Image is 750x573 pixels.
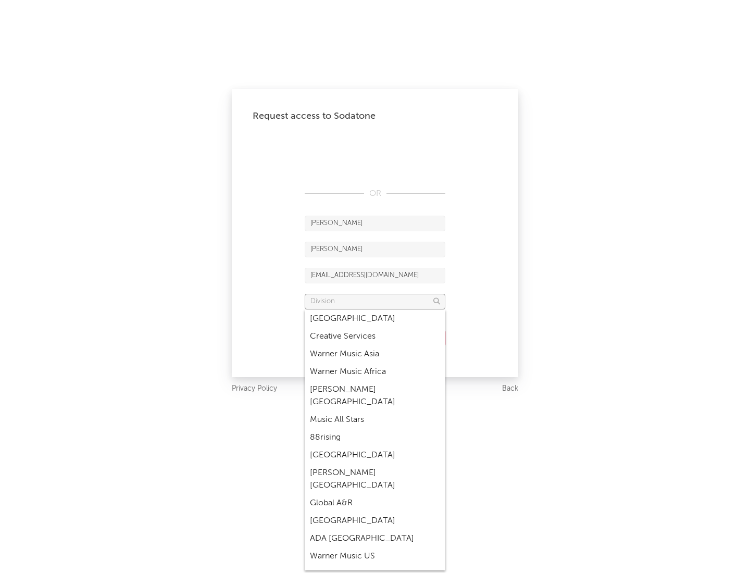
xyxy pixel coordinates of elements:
div: Warner Music Asia [305,345,445,363]
div: Request access to Sodatone [253,110,497,122]
div: Warner Music Africa [305,363,445,381]
div: ADA [GEOGRAPHIC_DATA] [305,530,445,547]
div: Warner Music US [305,547,445,565]
div: Creative Services [305,328,445,345]
div: [PERSON_NAME] [GEOGRAPHIC_DATA] [305,464,445,494]
div: Global A&R [305,494,445,512]
div: [GEOGRAPHIC_DATA] [305,446,445,464]
div: Music All Stars [305,411,445,429]
a: Privacy Policy [232,382,277,395]
div: 88rising [305,429,445,446]
input: First Name [305,216,445,231]
div: [PERSON_NAME] [GEOGRAPHIC_DATA] [305,381,445,411]
a: Back [502,382,518,395]
div: [GEOGRAPHIC_DATA] [305,512,445,530]
input: Division [305,294,445,309]
input: Email [305,268,445,283]
div: OR [305,188,445,200]
input: Last Name [305,242,445,257]
div: [GEOGRAPHIC_DATA] [305,310,445,328]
